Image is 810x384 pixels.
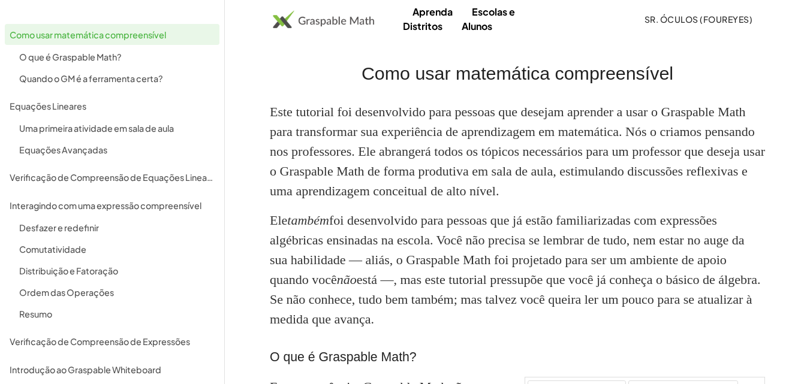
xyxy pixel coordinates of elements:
font: Como usar matemática compreensível [10,29,166,40]
a: Alunos [452,15,502,37]
font: O que é Graspable Math? [19,52,122,62]
font: Ele [270,213,287,228]
font: Como usar matemática compreensível [362,63,673,83]
font: Este tutorial foi desenvolvido para pessoas que desejam aprender a usar o Graspable Math para tra... [270,104,765,198]
font: Uma primeira atividade em sala de aula [19,123,174,134]
font: Desfazer e redefinir [19,222,99,233]
font: Aprenda [412,5,453,18]
font: Introdução ao Graspable Whiteboard [10,364,161,375]
a: Verificação de Compreensão de Expressões [5,331,219,352]
a: Interagindo com uma expressão compreensível [5,195,219,216]
font: O que é Graspable Math? [270,350,417,364]
font: também [287,213,329,228]
font: está —, mas este tutorial pressupõe que você já conheça o básico de álgebra. Se não conhece, tudo... [270,272,761,326]
font: não [337,272,357,287]
font: foi desenvolvido para pessoas que já estão familiarizadas com expressões algébricas ensinadas na ... [270,213,744,287]
font: Equações Lineares [10,101,86,111]
a: Aprenda [403,1,462,23]
font: Equações Avançadas [19,144,107,155]
a: Equações Lineares [5,95,219,116]
font: Ordem das Operações [19,287,114,298]
font: Verificação de Compreensão de Expressões [10,336,190,347]
font: Comutatividade [19,244,86,255]
font: Sr. Óculos (FourEyes) [645,14,752,25]
a: Escolas e Distritos [403,1,515,37]
font: Verificação de Compreensão de Equações Lineares [10,172,219,183]
font: Distribuição e Fatoração [19,265,118,276]
a: Como usar matemática compreensível [5,24,219,45]
font: Alunos [462,20,492,32]
font: Resumo [19,309,52,319]
button: Sr. Óculos (FourEyes) [634,8,762,30]
font: Interagindo com uma expressão compreensível [10,200,201,211]
a: Introdução ao Graspable Whiteboard [5,359,219,380]
a: Verificação de Compreensão de Equações Lineares [5,167,219,188]
font: Quando o GM é a ferramenta certa? [19,73,163,84]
